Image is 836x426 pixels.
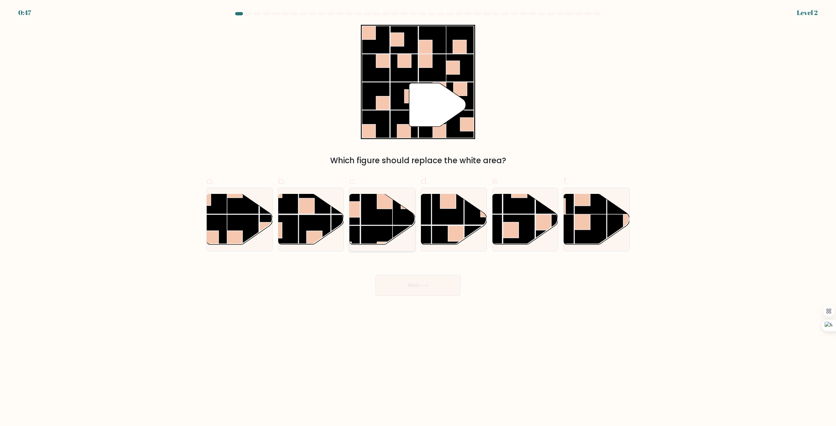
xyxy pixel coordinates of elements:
g: " [409,83,466,127]
span: c. [349,175,356,187]
button: Next [376,275,460,296]
span: d. [421,175,428,187]
div: Level 2 [797,8,818,18]
div: Which figure should replace the white area? [210,155,626,166]
div: 0:47 [18,8,31,18]
span: a. [206,175,214,187]
span: b. [278,175,286,187]
span: e. [492,175,499,187]
span: f. [563,175,568,187]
